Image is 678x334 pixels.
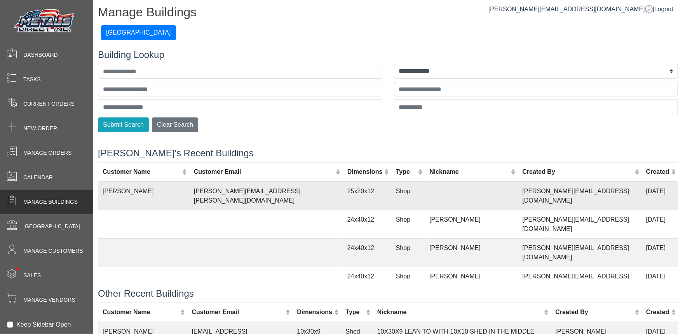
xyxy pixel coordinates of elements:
[23,149,71,157] span: Manage Orders
[425,210,518,238] td: [PERSON_NAME]
[391,238,425,267] td: Shop
[98,49,678,61] h4: Building Lookup
[23,271,41,280] span: Sales
[654,6,673,12] span: Logout
[343,267,391,295] td: 24x40x12
[346,308,364,317] div: Type
[556,308,633,317] div: Created By
[23,100,75,108] span: Current Orders
[391,267,425,295] td: Shop
[488,6,653,12] a: [PERSON_NAME][EMAIL_ADDRESS][DOMAIN_NAME]
[16,320,71,329] label: Keep Sidebar Open
[152,117,198,132] button: Clear Search
[101,25,176,40] button: [GEOGRAPHIC_DATA]
[23,222,80,231] span: [GEOGRAPHIC_DATA]
[23,75,41,84] span: Tasks
[518,210,641,238] td: [PERSON_NAME][EMAIL_ADDRESS][DOMAIN_NAME]
[347,167,383,177] div: Dimensions
[23,51,58,59] span: Dashboard
[391,182,425,210] td: Shop
[641,238,678,267] td: [DATE]
[98,288,678,299] h4: Other Recent Buildings
[518,238,641,267] td: [PERSON_NAME][EMAIL_ADDRESS][DOMAIN_NAME]
[194,167,334,177] div: Customer Email
[103,167,180,177] div: Customer Name
[343,210,391,238] td: 24x40x12
[429,167,509,177] div: Nickname
[646,167,669,177] div: Created
[7,256,27,282] span: •
[425,238,518,267] td: [PERSON_NAME]
[23,296,75,304] span: Manage Vendors
[518,182,641,210] td: [PERSON_NAME][EMAIL_ADDRESS][DOMAIN_NAME]
[518,267,641,295] td: [PERSON_NAME][EMAIL_ADDRESS][DOMAIN_NAME]
[297,308,332,317] div: Dimensions
[12,7,78,36] img: Metals Direct Inc Logo
[343,182,391,210] td: 25x20x12
[343,238,391,267] td: 24x40x12
[98,117,149,132] button: Submit Search
[23,247,83,255] span: Manage Customers
[641,267,678,295] td: [DATE]
[192,308,284,317] div: Customer Email
[425,267,518,295] td: [PERSON_NAME]
[101,29,176,36] a: [GEOGRAPHIC_DATA]
[641,210,678,238] td: [DATE]
[23,173,53,182] span: Calendar
[98,148,678,159] h4: [PERSON_NAME]'s Recent Buildings
[641,182,678,210] td: [DATE]
[391,210,425,238] td: Shop
[396,167,416,177] div: Type
[23,124,57,133] span: New Order
[103,308,178,317] div: Customer Name
[98,5,678,22] h1: Manage Buildings
[488,5,673,14] div: |
[189,182,343,210] td: [PERSON_NAME][EMAIL_ADDRESS][PERSON_NAME][DOMAIN_NAME]
[377,308,542,317] div: Nickname
[646,308,669,317] div: Created
[523,167,633,177] div: Created By
[98,182,189,210] td: [PERSON_NAME]
[23,198,78,206] span: Manage Buildings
